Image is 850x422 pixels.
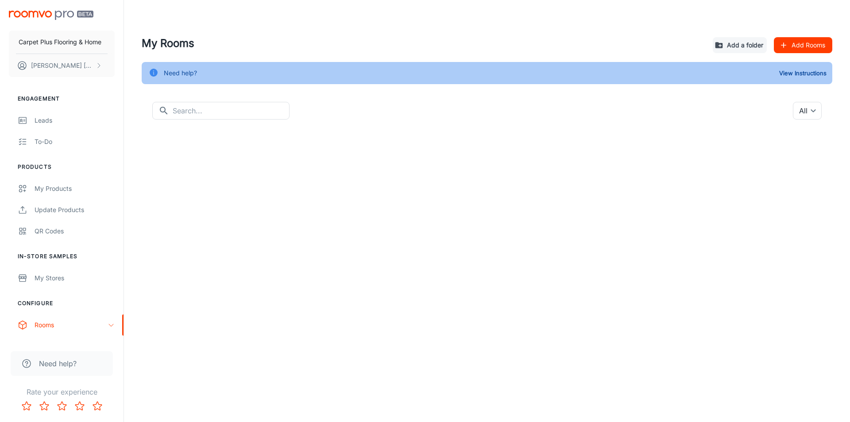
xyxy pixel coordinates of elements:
[9,54,115,77] button: [PERSON_NAME] [PERSON_NAME]
[31,61,93,70] p: [PERSON_NAME] [PERSON_NAME]
[173,102,290,120] input: Search...
[9,31,115,54] button: Carpet Plus Flooring & Home
[9,11,93,20] img: Roomvo PRO Beta
[793,102,822,120] div: All
[35,116,115,125] div: Leads
[142,35,706,51] h4: My Rooms
[19,37,101,47] p: Carpet Plus Flooring & Home
[713,37,767,53] button: Add a folder
[35,137,115,147] div: To-do
[777,66,829,80] button: View Instructions
[164,65,197,81] div: Need help?
[774,37,832,53] button: Add Rooms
